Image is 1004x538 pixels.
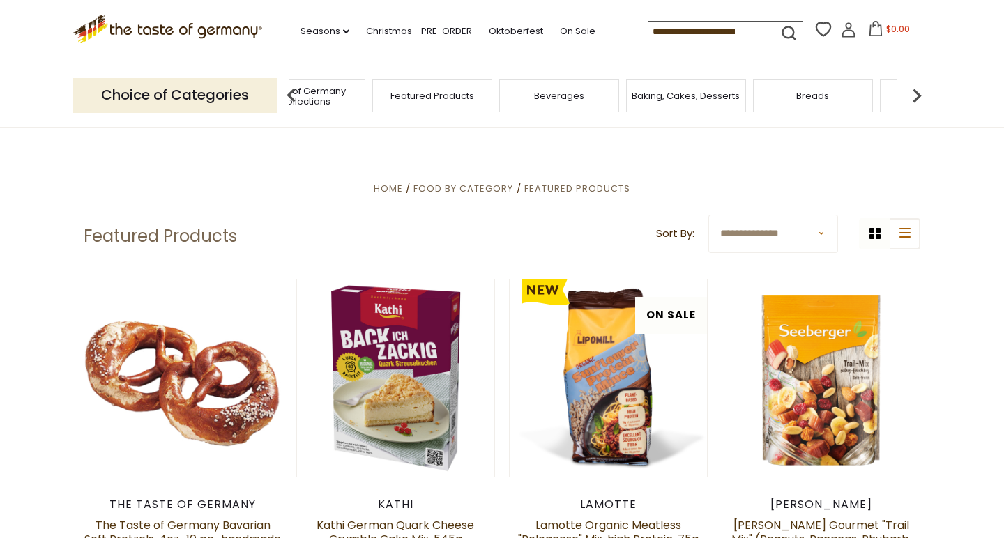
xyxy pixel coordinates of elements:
a: On Sale [560,24,595,39]
p: Choice of Categories [73,78,277,112]
a: Beverages [534,91,584,101]
a: Featured Products [524,182,630,195]
label: Sort By: [656,225,694,243]
img: The Taste of Germany Bavarian Soft Pretzels, 4oz., 10 pc., handmade and frozen [84,279,282,477]
a: Christmas - PRE-ORDER [366,24,472,39]
a: Taste of Germany Collections [250,86,361,107]
button: $0.00 [859,21,918,42]
span: $0.00 [886,23,910,35]
a: Oktoberfest [489,24,543,39]
a: Home [374,182,403,195]
div: Kathi [296,498,495,512]
img: previous arrow [277,82,305,109]
a: Baking, Cakes, Desserts [632,91,740,101]
img: Kathi German Quark Cheese Crumble Cake Mix, 545g [297,279,494,477]
a: Breads [796,91,829,101]
a: Food By Category [413,182,513,195]
img: Lamotte Organic Meatless "Bolognese" Mix, high Protein, 75g [510,279,707,477]
div: The Taste of Germany [84,498,282,512]
div: [PERSON_NAME] [722,498,920,512]
a: Seasons [301,24,349,39]
img: Seeberger Gourmet "Trail Mix" (Peanuts, Bananas, Rhubarb, Almonds), 150g (5.3oz) [722,279,920,477]
img: next arrow [903,82,931,109]
div: Lamotte [509,498,708,512]
a: Featured Products [390,91,474,101]
h1: Featured Products [84,226,237,247]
